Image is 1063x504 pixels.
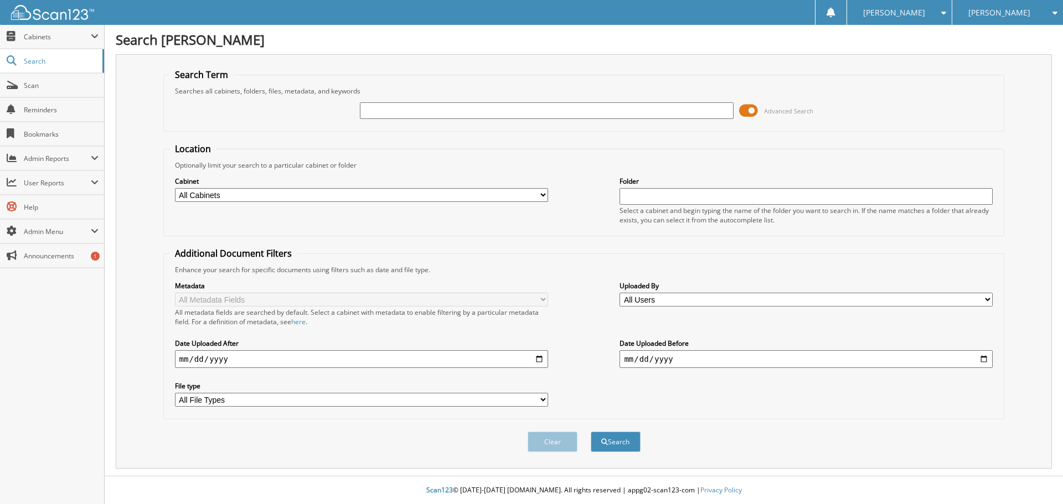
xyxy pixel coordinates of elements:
[528,432,577,452] button: Clear
[116,30,1052,49] h1: Search [PERSON_NAME]
[24,81,99,90] span: Scan
[620,176,993,186] label: Folder
[169,160,999,170] div: Optionally limit your search to a particular cabinet or folder
[426,485,453,495] span: Scan123
[24,251,99,261] span: Announcements
[169,265,999,274] div: Enhance your search for specific documents using filters such as date and file type.
[620,206,993,225] div: Select a cabinet and begin typing the name of the folder you want to search in. If the name match...
[620,350,993,368] input: end
[169,69,234,81] legend: Search Term
[24,105,99,115] span: Reminders
[11,5,94,20] img: scan123-logo-white.svg
[764,107,813,115] span: Advanced Search
[105,477,1063,504] div: © [DATE]-[DATE] [DOMAIN_NAME]. All rights reserved | appg02-scan123-com |
[175,308,548,326] div: All metadata fields are searched by default. Select a cabinet with metadata to enable filtering b...
[169,86,999,96] div: Searches all cabinets, folders, files, metadata, and keywords
[169,143,216,155] legend: Location
[863,9,925,16] span: [PERSON_NAME]
[175,339,548,348] label: Date Uploaded After
[620,339,993,348] label: Date Uploaded Before
[591,432,641,452] button: Search
[91,252,100,261] div: 1
[24,56,97,66] span: Search
[175,176,548,186] label: Cabinet
[24,178,91,188] span: User Reports
[175,281,548,290] label: Metadata
[700,485,742,495] a: Privacy Policy
[620,281,993,290] label: Uploaded By
[24,202,99,212] span: Help
[175,350,548,368] input: start
[24,154,91,163] span: Admin Reports
[24,227,91,236] span: Admin Menu
[24,129,99,139] span: Bookmarks
[24,32,91,41] span: Cabinets
[175,381,548,391] label: File type
[968,9,1030,16] span: [PERSON_NAME]
[169,247,297,259] legend: Additional Document Filters
[291,317,306,326] a: here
